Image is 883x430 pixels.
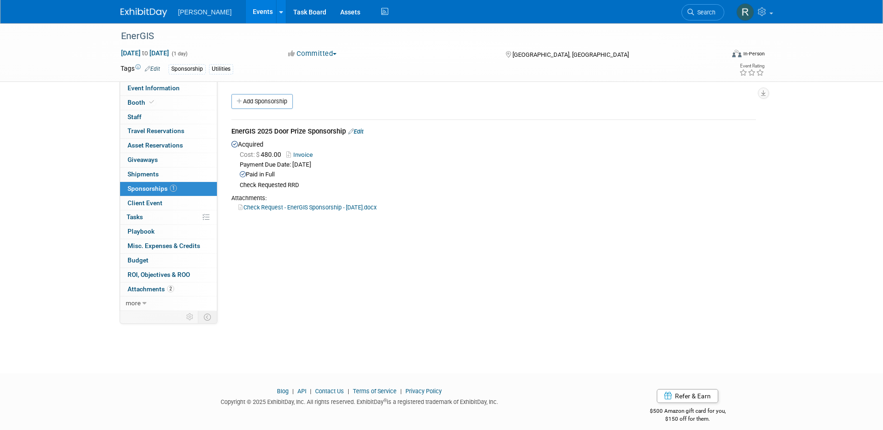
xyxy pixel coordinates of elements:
td: Toggle Event Tabs [198,311,217,323]
a: Playbook [120,225,217,239]
span: Event Information [128,84,180,92]
span: Shipments [128,170,159,178]
span: ROI, Objectives & ROO [128,271,190,278]
div: In-Person [743,50,765,57]
a: Booth [120,96,217,110]
div: Utilities [209,64,233,74]
a: Refer & Earn [657,389,718,403]
span: to [141,49,149,57]
span: | [290,388,296,395]
span: | [308,388,314,395]
span: Attachments [128,285,174,293]
span: [DATE] [DATE] [121,49,169,57]
span: Booth [128,99,156,106]
a: Blog [277,388,289,395]
div: Paid in Full [240,170,756,179]
span: 1 [170,185,177,192]
div: Acquired [231,138,756,212]
div: Copyright © 2025 ExhibitDay, Inc. All rights reserved. ExhibitDay is a registered trademark of Ex... [121,396,599,406]
div: Event Format [669,48,765,62]
sup: ® [384,398,387,403]
div: Check Requested RRD [240,181,756,189]
a: Edit [348,128,364,135]
a: Add Sponsorship [231,94,293,109]
a: Privacy Policy [405,388,442,395]
span: (1 day) [171,51,188,57]
img: Format-Inperson.png [732,50,741,57]
a: Travel Reservations [120,124,217,138]
span: Misc. Expenses & Credits [128,242,200,249]
td: Tags [121,64,160,74]
a: Client Event [120,196,217,210]
span: Travel Reservations [128,127,184,134]
span: Playbook [128,228,155,235]
img: Rebecca Deis [736,3,754,21]
div: $150 off for them. [613,415,763,423]
div: Payment Due Date: [DATE] [240,161,756,169]
a: Giveaways [120,153,217,167]
a: Invoice [286,151,317,158]
span: Cost: $ [240,151,261,158]
a: Search [681,4,724,20]
button: Committed [285,49,340,59]
a: ROI, Objectives & ROO [120,268,217,282]
span: more [126,299,141,307]
a: API [297,388,306,395]
span: Sponsorships [128,185,177,192]
span: | [398,388,404,395]
div: Sponsorship [169,64,206,74]
i: Booth reservation complete [149,100,154,105]
div: Event Rating [739,64,764,68]
div: $500 Amazon gift card for you, [613,401,763,423]
span: Staff [128,113,142,121]
span: [PERSON_NAME] [178,8,232,16]
span: 480.00 [240,151,285,158]
a: Event Information [120,81,217,95]
a: Terms of Service [353,388,397,395]
div: Attachments: [231,194,756,202]
a: Sponsorships1 [120,182,217,196]
span: Client Event [128,199,162,207]
span: | [345,388,351,395]
a: Budget [120,254,217,268]
span: Search [694,9,715,16]
div: EnerGIS 2025 Door Prize Sponsorship [231,127,756,138]
span: Asset Reservations [128,141,183,149]
span: Budget [128,256,148,264]
a: Misc. Expenses & Credits [120,239,217,253]
span: Tasks [127,213,143,221]
a: Asset Reservations [120,139,217,153]
a: Check Request - EnerGIS Sponsorship - [DATE].docx [238,204,377,211]
span: Giveaways [128,156,158,163]
a: Shipments [120,168,217,181]
img: ExhibitDay [121,8,167,17]
a: Contact Us [315,388,344,395]
td: Personalize Event Tab Strip [182,311,198,323]
a: Attachments2 [120,282,217,296]
span: [GEOGRAPHIC_DATA], [GEOGRAPHIC_DATA] [512,51,629,58]
div: EnerGIS [118,28,710,45]
a: Tasks [120,210,217,224]
a: Staff [120,110,217,124]
a: more [120,296,217,310]
span: 2 [167,285,174,292]
a: Edit [145,66,160,72]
